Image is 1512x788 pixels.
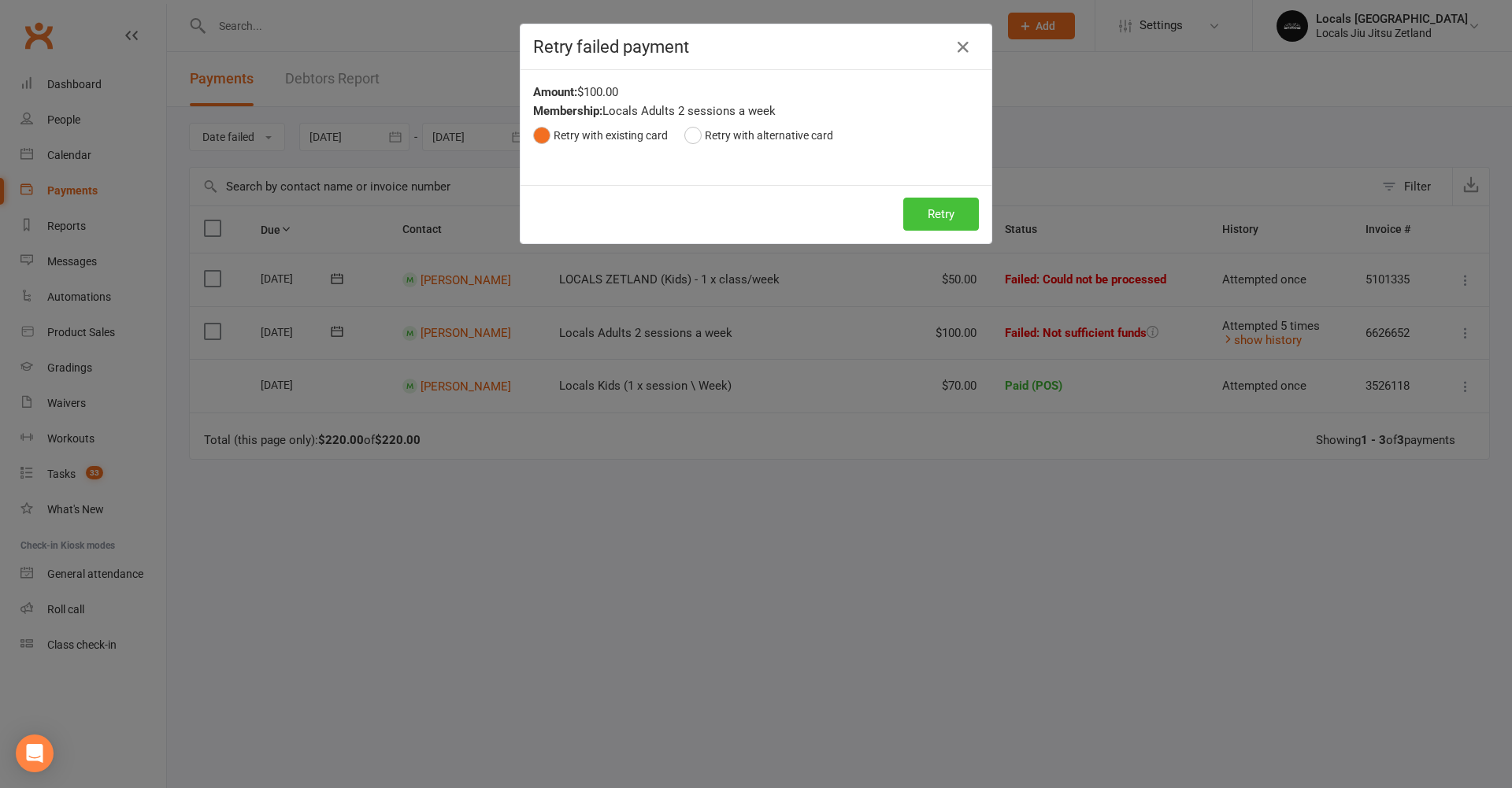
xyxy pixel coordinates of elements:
[684,120,833,150] button: Retry with alternative card
[951,35,976,60] button: Close
[533,120,668,150] button: Retry with existing card
[16,734,54,772] div: Open Intercom Messenger
[533,37,979,57] h4: Retry failed payment
[533,83,979,102] div: $100.00
[533,85,577,99] strong: Amount:
[533,102,979,120] div: Locals Adults 2 sessions a week
[533,104,602,118] strong: Membership:
[903,198,979,231] button: Retry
